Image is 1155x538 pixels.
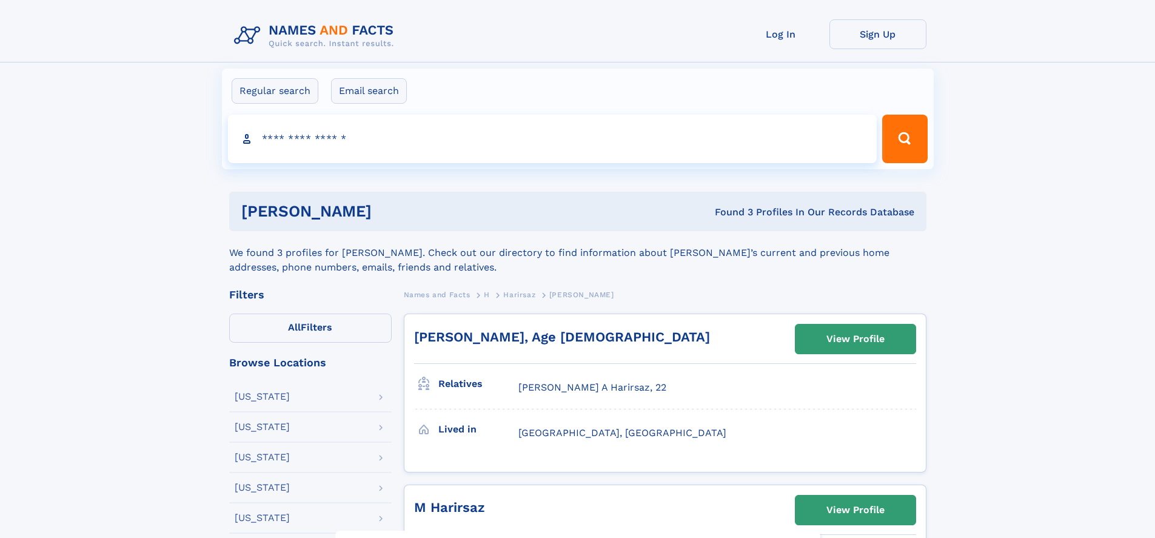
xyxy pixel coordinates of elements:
[484,291,490,299] span: H
[235,483,290,493] div: [US_STATE]
[229,314,392,343] label: Filters
[795,324,916,354] a: View Profile
[414,329,710,345] a: [PERSON_NAME], Age [DEMOGRAPHIC_DATA]
[826,325,885,353] div: View Profile
[543,206,914,219] div: Found 3 Profiles In Our Records Database
[229,19,404,52] img: Logo Names and Facts
[229,231,926,275] div: We found 3 profiles for [PERSON_NAME]. Check out our directory to find information about [PERSON_...
[549,291,614,299] span: [PERSON_NAME]
[414,500,485,515] a: M Harirsaz
[331,78,407,104] label: Email search
[235,452,290,462] div: [US_STATE]
[288,321,301,333] span: All
[518,381,666,394] a: [PERSON_NAME] A Harirsaz, 22
[484,287,490,302] a: H
[235,422,290,432] div: [US_STATE]
[228,115,877,163] input: search input
[229,357,392,368] div: Browse Locations
[826,496,885,524] div: View Profile
[503,291,535,299] span: Harirsaz
[235,392,290,402] div: [US_STATE]
[229,289,392,300] div: Filters
[503,287,535,302] a: Harirsaz
[235,513,290,523] div: [US_STATE]
[438,419,518,440] h3: Lived in
[438,374,518,394] h3: Relatives
[795,496,916,525] a: View Profile
[882,115,927,163] button: Search Button
[732,19,829,49] a: Log In
[829,19,926,49] a: Sign Up
[232,78,318,104] label: Regular search
[241,204,543,219] h1: [PERSON_NAME]
[404,287,470,302] a: Names and Facts
[518,427,726,439] span: [GEOGRAPHIC_DATA], [GEOGRAPHIC_DATA]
